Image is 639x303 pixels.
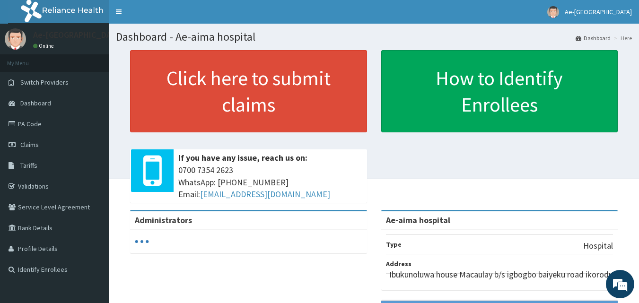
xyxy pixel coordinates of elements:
[386,260,411,268] b: Address
[130,50,367,132] a: Click here to submit claims
[5,28,26,50] img: User Image
[612,34,632,42] li: Here
[135,234,149,249] svg: audio-loading
[381,50,618,132] a: How to Identify Enrollees
[386,215,450,225] strong: Ae-aima hospital
[178,164,362,200] span: 0700 7354 2623 WhatsApp: [PHONE_NUMBER] Email:
[33,31,123,39] p: Ae-[GEOGRAPHIC_DATA]
[576,34,611,42] a: Dashboard
[33,43,56,49] a: Online
[583,240,613,252] p: Hospital
[178,152,307,163] b: If you have any issue, reach us on:
[20,140,39,149] span: Claims
[135,215,192,225] b: Administrators
[200,189,330,199] a: [EMAIL_ADDRESS][DOMAIN_NAME]
[20,78,69,87] span: Switch Providers
[389,268,613,281] p: Ibukunoluwa house Macaulay b/s igbogbo baiyeku road ikorodu
[20,161,37,170] span: Tariffs
[20,99,51,107] span: Dashboard
[116,31,632,43] h1: Dashboard - Ae-aima hospital
[565,8,632,16] span: Ae-[GEOGRAPHIC_DATA]
[386,240,402,249] b: Type
[547,6,559,18] img: User Image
